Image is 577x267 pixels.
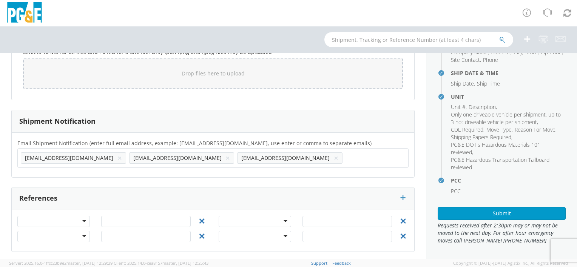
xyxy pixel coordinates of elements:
[451,133,511,141] span: Shipping Papers Required
[453,260,568,266] span: Copyright © [DATE]-[DATE] Agistix Inc., All Rights Reserved
[334,153,338,163] button: ×
[117,153,122,163] button: ×
[182,70,245,77] span: Drop files here to upload
[114,260,208,266] span: Client: 2025.14.0-cea8157
[469,103,497,111] li: ,
[451,111,564,126] li: ,
[451,70,566,76] h4: Ship Date & Time
[25,154,113,161] span: [EMAIL_ADDRESS][DOMAIN_NAME]
[162,260,208,266] span: master, [DATE] 12:25:43
[451,141,540,156] span: PG&E DOT's Hazardous Materials 101 reviewed
[9,260,113,266] span: Server: 2025.16.0-1ffcc23b9e2
[451,80,475,87] li: ,
[332,260,351,266] a: Feedback
[451,126,484,133] li: ,
[451,94,566,100] h4: Unit
[451,103,467,111] li: ,
[486,126,512,133] span: Move Type
[451,141,564,156] li: ,
[451,133,512,141] li: ,
[19,118,96,125] h3: Shipment Notification
[324,32,513,47] input: Shipment, Tracking or Reference Number (at least 4 chars)
[6,2,43,25] img: pge-logo-06675f144f4cfa6a6814.png
[23,49,403,55] h5: Limit is 10 MB for all files and 10 MB for a one file. Only .pdf, .png and .jpeg files may be upl...
[469,103,496,110] span: Description
[133,154,222,161] span: [EMAIL_ADDRESS][DOMAIN_NAME]
[515,126,557,133] li: ,
[438,222,566,244] span: Requests received after 2:30pm may or may not be moved to the next day. For after hour emergency ...
[66,260,113,266] span: master, [DATE] 12:29:29
[451,80,474,87] span: Ship Date
[311,260,327,266] a: Support
[451,111,561,126] span: Only one driveable vehicle per shipment, up to 3 not driveable vehicle per shipment
[19,195,57,202] h3: References
[451,56,480,63] span: Site Contact
[451,187,461,195] span: PCC
[438,207,566,220] button: Submit
[483,56,498,63] span: Phone
[477,80,500,87] span: Ship Time
[451,103,466,110] span: Unit #
[17,140,372,147] span: Email Shipment Notification (enter full email address, example: jdoe01@agistix.com, use enter or ...
[451,156,549,171] span: PG&E Hazardous Transportation Tailboard reviewed
[241,154,330,161] span: [EMAIL_ADDRESS][DOMAIN_NAME]
[225,153,230,163] button: ×
[451,126,483,133] span: CDL Required
[486,126,513,133] li: ,
[515,126,555,133] span: Reason For Move
[451,178,566,183] h4: PCC
[451,56,481,64] li: ,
